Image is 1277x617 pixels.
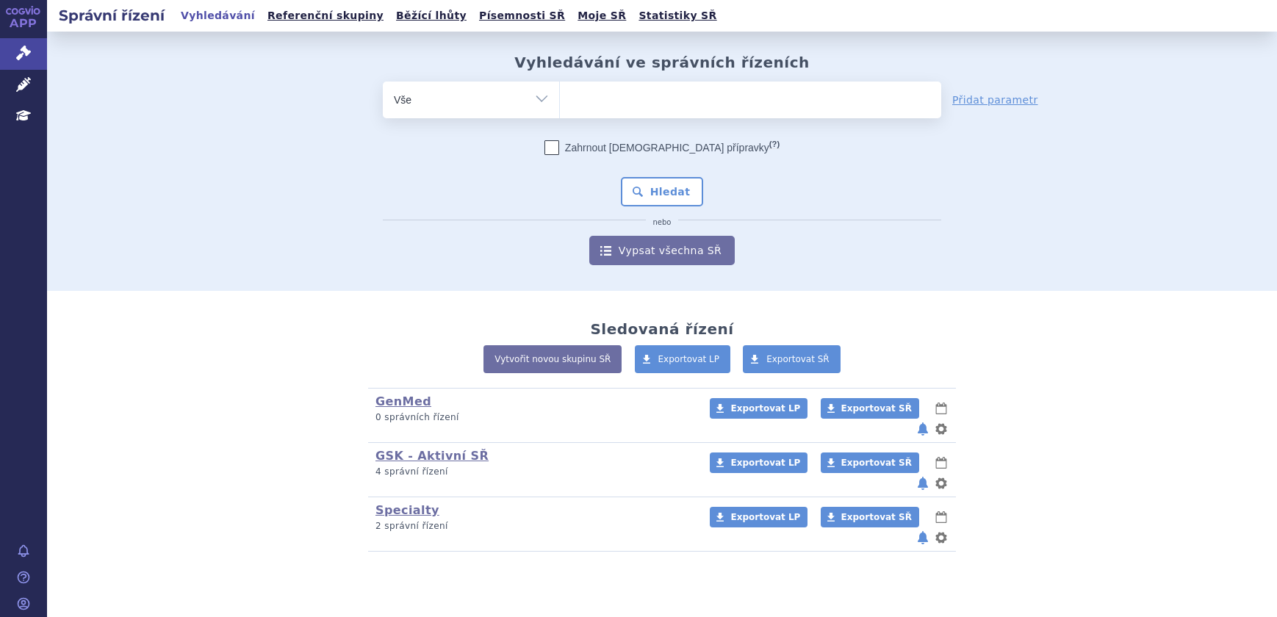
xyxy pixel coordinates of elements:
[375,503,439,517] a: Specialty
[916,475,930,492] button: notifikace
[658,354,720,364] span: Exportovat LP
[47,5,176,26] h2: Správní řízení
[916,529,930,546] button: notifikace
[934,420,949,438] button: nastavení
[176,6,259,26] a: Vyhledávání
[710,452,807,473] a: Exportovat LP
[514,54,810,71] h2: Vyhledávání ve správních řízeních
[934,508,949,526] button: lhůty
[730,512,800,522] span: Exportovat LP
[263,6,388,26] a: Referenční skupiny
[821,507,919,527] a: Exportovat SŘ
[590,320,733,338] h2: Sledovaná řízení
[934,454,949,472] button: lhůty
[475,6,569,26] a: Písemnosti SŘ
[483,345,622,373] a: Vytvořit novou skupinu SŘ
[952,93,1038,107] a: Přidat parametr
[841,458,912,468] span: Exportovat SŘ
[589,236,735,265] a: Vypsat všechna SŘ
[769,140,780,149] abbr: (?)
[916,420,930,438] button: notifikace
[573,6,630,26] a: Moje SŘ
[821,398,919,419] a: Exportovat SŘ
[934,529,949,546] button: nastavení
[710,507,807,527] a: Exportovat LP
[635,345,731,373] a: Exportovat LP
[934,400,949,417] button: lhůty
[392,6,471,26] a: Běžící lhůty
[375,466,691,478] p: 4 správní řízení
[375,394,431,408] a: GenMed
[743,345,841,373] a: Exportovat SŘ
[375,449,489,463] a: GSK - Aktivní SŘ
[710,398,807,419] a: Exportovat LP
[730,403,800,414] span: Exportovat LP
[646,218,679,227] i: nebo
[934,475,949,492] button: nastavení
[766,354,830,364] span: Exportovat SŘ
[621,177,704,206] button: Hledat
[544,140,780,155] label: Zahrnout [DEMOGRAPHIC_DATA] přípravky
[375,520,691,533] p: 2 správní řízení
[841,403,912,414] span: Exportovat SŘ
[841,512,912,522] span: Exportovat SŘ
[375,411,691,424] p: 0 správních řízení
[821,452,919,473] a: Exportovat SŘ
[730,458,800,468] span: Exportovat LP
[634,6,721,26] a: Statistiky SŘ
